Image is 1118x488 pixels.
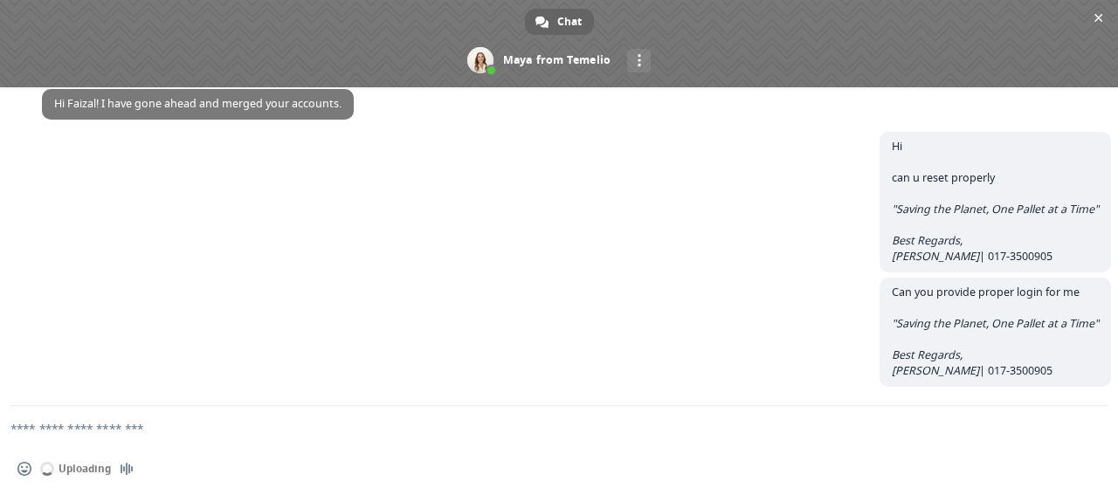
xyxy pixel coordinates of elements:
span: "Saving the Planet, One Pallet at a Time" [892,316,1099,331]
span: Can you provide proper login for me | 017-3500905 [892,285,1099,378]
span: Audio message [120,462,134,476]
span: Best Regards, [892,347,963,362]
span: Hi Faizal! I have gone ahead and merged your accounts. [54,96,342,111]
span: Hi can u reset properly | 017-3500905 [892,139,1099,264]
span: Close chat [1089,9,1108,27]
a: Chat [525,9,594,35]
span: Best Regards, [892,233,963,248]
textarea: Compose your message... [10,406,1066,450]
span: [PERSON_NAME] [892,363,979,378]
span: "Saving the Planet, One Pallet at a Time" [892,202,1099,217]
span: Chat [557,9,582,35]
span: Insert an emoji [17,462,31,476]
span: [PERSON_NAME] [892,249,979,264]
